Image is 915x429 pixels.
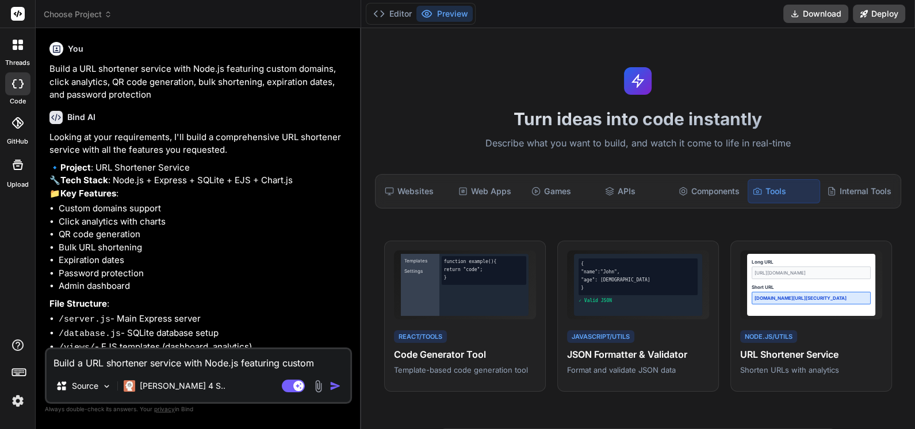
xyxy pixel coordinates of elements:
[59,312,350,327] li: - Main Express server
[44,9,112,20] span: Choose Project
[59,341,350,355] li: - EJS templates (dashboard, analytics)
[5,58,30,68] label: threads
[380,179,451,203] div: Websites
[154,405,175,412] span: privacy
[369,6,416,22] button: Editor
[394,365,536,375] p: Template-based code generation tool
[581,261,695,268] div: {
[59,215,350,229] li: Click analytics with charts
[368,136,908,151] p: Describe what you want to build, and watch it come to life in real-time
[7,137,28,146] label: GitHub
[752,258,870,265] div: Long URL
[72,380,98,392] p: Source
[49,63,350,102] p: Build a URL shortener service with Node.js featuring custom domains, click analytics, QR code gen...
[752,266,870,279] div: [URL][DOMAIN_NAME]
[748,179,820,203] div: Tools
[403,266,437,276] div: Settings
[49,131,350,157] p: Looking at your requirements, I'll build a comprehensive URL shortener service with all the featu...
[740,330,797,343] div: Node.js/Utils
[67,111,95,123] h6: Bind AI
[59,241,350,254] li: Bulk URL shortening
[68,43,83,55] h6: You
[740,347,882,361] h4: URL Shortener Service
[403,256,437,265] div: Templates
[59,343,95,353] code: /views/
[567,365,709,375] p: Format and validate JSON data
[581,277,695,284] div: "age": [DEMOGRAPHIC_DATA]
[567,347,709,361] h4: JSON Formatter & Validator
[60,175,108,185] strong: Tech Stack
[59,267,350,280] li: Password protection
[783,5,848,23] button: Download
[579,297,697,304] div: ✓ Valid JSON
[581,269,695,276] div: "name":"John",
[49,161,350,200] p: 🔹 : URL Shortener Service 🔧 : Node.js + Express + SQLite + EJS + Chart.js 📁 :
[45,404,352,415] p: Always double-check its answers. Your in Bind
[444,266,525,273] div: return "code";
[740,365,882,375] p: Shorten URLs with analytics
[416,6,473,22] button: Preview
[59,327,350,341] li: - SQLite database setup
[49,297,350,311] p: :
[368,109,908,129] h1: Turn ideas into code instantly
[60,188,116,199] strong: Key Features
[752,292,870,304] div: [DOMAIN_NAME][URL][SECURITY_DATA]
[444,258,525,265] div: function example() {
[59,329,121,339] code: /database.js
[59,228,350,241] li: QR code generation
[59,315,110,324] code: /server.js
[454,179,525,203] div: Web Apps
[853,5,905,23] button: Deploy
[312,380,325,393] img: attachment
[752,284,870,291] div: Short URL
[600,179,672,203] div: APIs
[60,162,91,173] strong: Project
[59,202,350,215] li: Custom domains support
[581,285,695,292] div: }
[567,330,634,343] div: JavaScript/Utils
[10,96,26,106] label: code
[8,391,28,411] img: settings
[394,347,536,361] h4: Code Generator Tool
[394,330,447,343] div: React/Tools
[124,380,135,392] img: Claude 4 Sonnet
[330,380,341,392] img: icon
[49,298,107,309] strong: File Structure
[59,254,350,267] li: Expiration dates
[822,179,896,203] div: Internal Tools
[527,179,598,203] div: Games
[140,380,225,392] p: [PERSON_NAME] 4 S..
[102,381,112,391] img: Pick Models
[59,280,350,293] li: Admin dashboard
[7,180,29,190] label: Upload
[444,275,525,281] div: }
[674,179,745,203] div: Components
